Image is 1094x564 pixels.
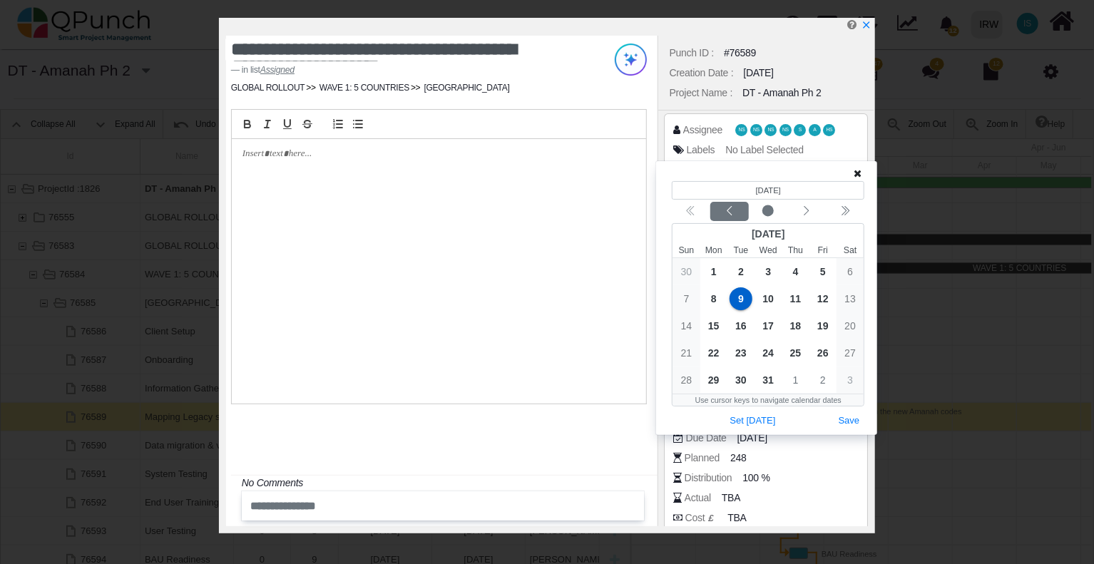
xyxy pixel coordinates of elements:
[702,287,725,310] span: 8
[730,287,752,310] span: 9
[757,369,779,391] span: 31
[801,205,812,217] svg: chevron left
[673,285,700,312] div: 12/7/2025
[242,477,303,488] i: No Comments
[702,314,725,337] span: 15
[768,128,775,133] span: NS
[750,124,762,136] span: Nadeem Sheikh
[794,124,806,136] span: Salman.khan
[753,128,760,133] span: NS
[673,339,700,366] div: 12/21/2025
[799,128,802,133] span: S
[725,144,804,155] span: No Label Selected
[834,411,865,431] button: Save
[837,258,864,285] div: 12/6/2025
[700,366,727,394] div: 12/29/2025
[809,244,837,257] small: Friday
[727,366,755,394] div: 12/30/2025
[700,244,727,257] small: Monday
[809,366,837,394] div: 1/2/2026
[673,244,700,257] small: Sunday
[782,285,809,312] div: 12/11/2025
[837,366,864,394] div: 1/3/2026
[812,369,834,391] span: 2
[739,128,745,133] span: NS
[757,287,779,310] span: 10
[700,312,727,339] div: 12/15/2025
[724,205,735,217] svg: chevron left
[782,128,789,133] span: NS
[687,143,715,158] div: Labels
[727,511,746,525] span: TBA
[673,394,864,406] div: Use cursor keys to navigate calendar dates
[730,314,752,337] span: 16
[784,314,807,337] span: 18
[757,314,779,337] span: 17
[722,491,740,506] span: TBA
[826,202,864,221] button: Next year
[702,369,725,391] span: 29
[685,471,732,486] div: Distribution
[673,366,700,394] div: 12/28/2025
[837,285,864,312] div: 12/13/2025
[837,339,864,366] div: 12/27/2025
[812,342,834,364] span: 26
[730,260,752,283] span: 2
[710,202,749,221] button: Previous month
[827,128,833,133] span: HS
[765,124,777,136] span: Nadeem Sheikh
[755,366,782,394] div: 12/31/2025
[782,339,809,366] div: 12/25/2025
[727,244,755,257] small: Tuesday
[812,314,834,337] span: 19
[700,339,727,366] div: 12/22/2025
[708,513,713,523] b: £
[727,285,755,312] div: 12/9/2025 (Selected date)
[813,128,816,133] span: A
[782,258,809,285] div: 12/4/2025
[700,285,727,312] div: 12/8/2025
[735,124,747,136] span: Nadeem Sheikh
[672,181,864,200] header: Selected date
[757,342,779,364] span: 24
[672,202,864,221] div: Calendar navigation
[839,205,851,217] svg: chevron double left
[700,258,727,285] div: 12/1/2025
[755,258,782,285] div: 12/3/2025
[730,369,752,391] span: 30
[787,202,826,221] button: Next month
[757,260,779,283] span: 3
[749,202,787,221] button: Current month
[809,339,837,366] div: 12/26/2025
[685,451,720,466] div: Planned
[755,244,782,257] small: Wednesday
[727,258,755,285] div: 12/2/2025
[685,491,711,506] div: Actual
[784,342,807,364] span: 25
[673,312,700,339] div: 12/14/2025
[673,258,700,285] div: 11/30/2025
[782,366,809,394] div: 1/1/2026
[683,123,722,138] div: Assignee
[742,471,770,486] span: 100 %
[673,224,864,244] div: [DATE]
[809,124,821,136] span: Azeem.khan
[784,287,807,310] span: 11
[756,186,781,195] bdi: [DATE]
[727,312,755,339] div: 12/16/2025
[812,260,834,283] span: 5
[755,339,782,366] div: 12/24/2025
[686,431,727,446] div: Due Date
[809,312,837,339] div: 12/19/2025
[809,258,837,285] div: 12/5/2025
[755,312,782,339] div: 12/17/2025
[823,124,835,136] span: Hassan Saleem
[702,342,725,364] span: 22
[837,312,864,339] div: 12/20/2025
[809,285,837,312] div: 12/12/2025
[784,369,807,391] span: 1
[702,260,725,283] span: 1
[762,205,774,217] svg: circle fill
[782,244,809,257] small: Thursday
[727,339,755,366] div: 12/23/2025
